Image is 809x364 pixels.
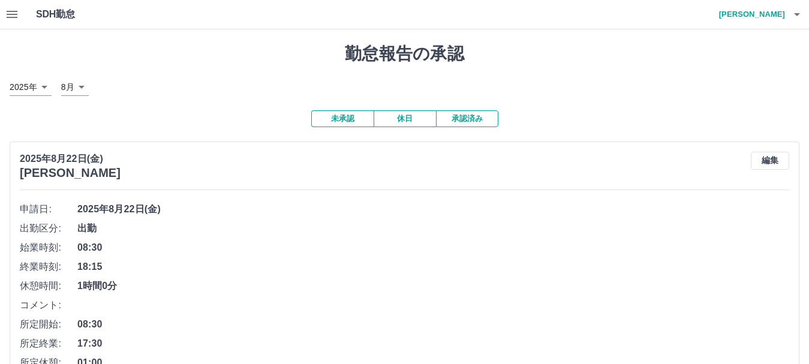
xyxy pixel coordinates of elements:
[10,44,799,64] h1: 勤怠報告の承認
[20,336,77,351] span: 所定終業:
[20,317,77,332] span: 所定開始:
[374,110,436,127] button: 休日
[751,152,789,170] button: 編集
[61,79,89,96] div: 8月
[20,260,77,274] span: 終業時刻:
[20,152,121,166] p: 2025年8月22日(金)
[77,240,789,255] span: 08:30
[20,221,77,236] span: 出勤区分:
[436,110,498,127] button: 承認済み
[77,317,789,332] span: 08:30
[10,79,52,96] div: 2025年
[77,336,789,351] span: 17:30
[20,166,121,180] h3: [PERSON_NAME]
[20,279,77,293] span: 休憩時間:
[20,298,77,312] span: コメント:
[20,202,77,216] span: 申請日:
[77,202,789,216] span: 2025年8月22日(金)
[77,260,789,274] span: 18:15
[77,221,789,236] span: 出勤
[311,110,374,127] button: 未承認
[77,279,789,293] span: 1時間0分
[20,240,77,255] span: 始業時刻:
